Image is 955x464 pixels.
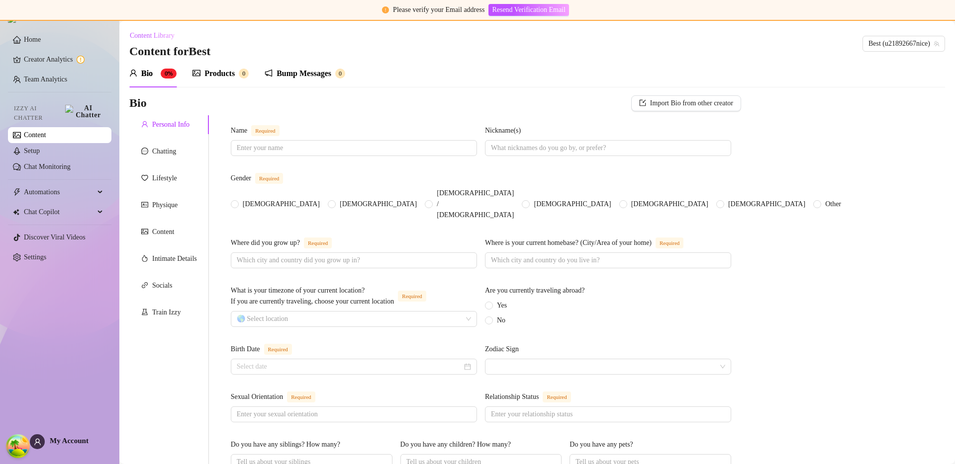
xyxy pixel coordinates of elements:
[231,391,283,402] div: Sexual Orientation
[141,148,148,155] span: message
[821,199,845,210] span: Other
[152,173,177,184] div: Lifestyle
[24,253,46,261] a: Settings
[488,4,569,16] button: Resend Verification Email
[239,69,249,78] sup: 0
[237,361,462,372] input: Birth Date
[24,52,103,68] a: Creator Analytics exclamation-circle
[141,201,148,208] span: idcard
[152,253,197,264] div: Intimate Details
[231,439,340,450] div: Do you have any siblings? How many?
[141,174,148,181] span: heart
[485,125,521,136] div: Nickname(s)
[231,344,303,355] label: Birth Date
[485,285,585,296] div: Are you currently traveling abroad?
[13,209,19,216] img: Chat Copilot
[491,409,723,420] input: Relationship Status
[304,237,332,248] span: Required
[24,233,86,241] a: Discover Viral Videos
[141,282,148,289] span: link
[400,439,511,450] div: Do you have any children? How many?
[237,255,469,266] input: Where did you grow up?
[141,228,148,235] span: picture
[485,125,528,136] label: Nickname(s)
[277,68,331,79] div: Bump Messages
[130,32,175,40] span: Content Library
[24,147,40,155] a: Setup
[336,199,421,210] span: [DEMOGRAPHIC_DATA]
[237,143,469,154] input: Name
[400,439,518,450] label: Do you have any children? How many?
[204,68,235,79] div: Products
[152,280,172,291] div: Socials
[13,188,21,196] span: thunderbolt
[485,344,526,355] label: Zodiac Sign
[65,105,103,119] img: AI Chatter
[24,184,95,200] span: Automations
[24,76,67,83] a: Team Analytics
[485,237,652,248] div: Where is your current homebase? (City/Area of your home)
[231,344,260,355] div: Birth Date
[543,391,571,402] span: Required
[724,199,809,210] span: [DEMOGRAPHIC_DATA]
[934,41,940,47] span: team
[398,291,426,302] span: Required
[335,69,345,78] sup: 0
[485,237,694,248] label: Where is your current homebase? (City/Area of your home)
[255,173,283,184] span: Required
[493,300,511,311] span: Yes
[192,69,200,77] span: picture
[141,255,148,262] span: fire
[24,204,95,220] span: Chat Copilot
[141,121,148,128] span: user
[491,255,723,266] input: Where is your current homebase? (City/Area of your home)
[231,237,343,248] label: Where did you grow up?
[433,188,518,221] span: [DEMOGRAPHIC_DATA] / [DEMOGRAPHIC_DATA]
[129,44,210,60] h3: Content for Best
[492,6,565,14] span: Resend Verification Email
[265,69,273,77] span: notification
[231,125,247,136] div: Name
[491,143,723,154] input: Nickname(s)
[239,199,324,210] span: [DEMOGRAPHIC_DATA]
[485,391,582,402] label: Relationship Status
[152,119,190,130] div: Personal Info
[485,391,539,402] div: Relationship Status
[231,237,300,248] div: Where did you grow up?
[152,200,178,211] div: Physique
[485,285,591,296] label: Are you currently traveling abroad?
[639,99,646,106] span: import
[264,344,292,355] span: Required
[627,199,712,210] span: [DEMOGRAPHIC_DATA]
[231,439,347,450] label: Do you have any siblings? How many?
[8,436,28,456] button: Open Tanstack query devtools
[493,315,509,326] span: No
[14,104,61,123] span: Izzy AI Chatter
[251,125,279,136] span: Required
[34,438,41,446] span: user
[570,439,633,450] div: Do you have any pets?
[141,68,153,79] div: Bio
[24,131,46,139] a: Content
[129,28,183,44] button: Content Library
[868,36,939,51] span: Best (u21892667nice)
[231,391,326,402] label: Sexual Orientation
[161,69,177,78] sup: 0%
[24,163,71,170] a: Chat Monitoring
[231,125,290,136] label: Name
[287,391,315,402] span: Required
[382,6,389,13] span: exclamation-circle
[393,4,484,15] div: Please verify your Email address
[129,69,137,77] span: user
[237,409,469,420] input: Sexual Orientation
[141,309,148,315] span: experiment
[631,95,741,111] button: Import Bio from other creator
[231,173,251,184] div: Gender
[656,237,683,248] span: Required
[152,146,176,157] div: Chatting
[24,36,41,43] a: Home
[570,439,640,450] label: Do you have any pets?
[485,344,519,355] div: Zodiac Sign
[231,287,394,305] span: What is your timezone of your current location? If you are currently traveling, choose your curre...
[231,173,294,184] label: Gender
